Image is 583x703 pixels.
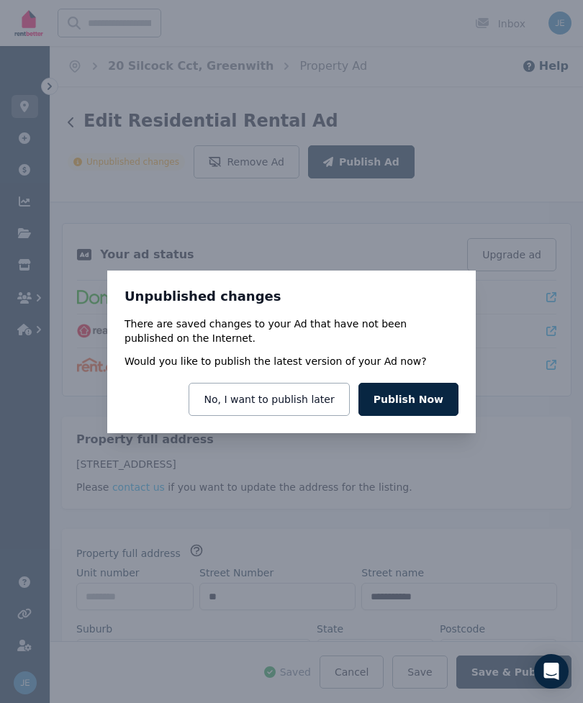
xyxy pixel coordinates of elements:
[125,288,458,305] h3: Unpublished changes
[189,383,349,416] button: No, I want to publish later
[358,383,458,416] button: Publish Now
[125,354,427,368] p: Would you like to publish the latest version of your Ad now?
[534,654,569,689] div: Open Intercom Messenger
[125,317,458,345] p: There are saved changes to your Ad that have not been published on the Internet.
